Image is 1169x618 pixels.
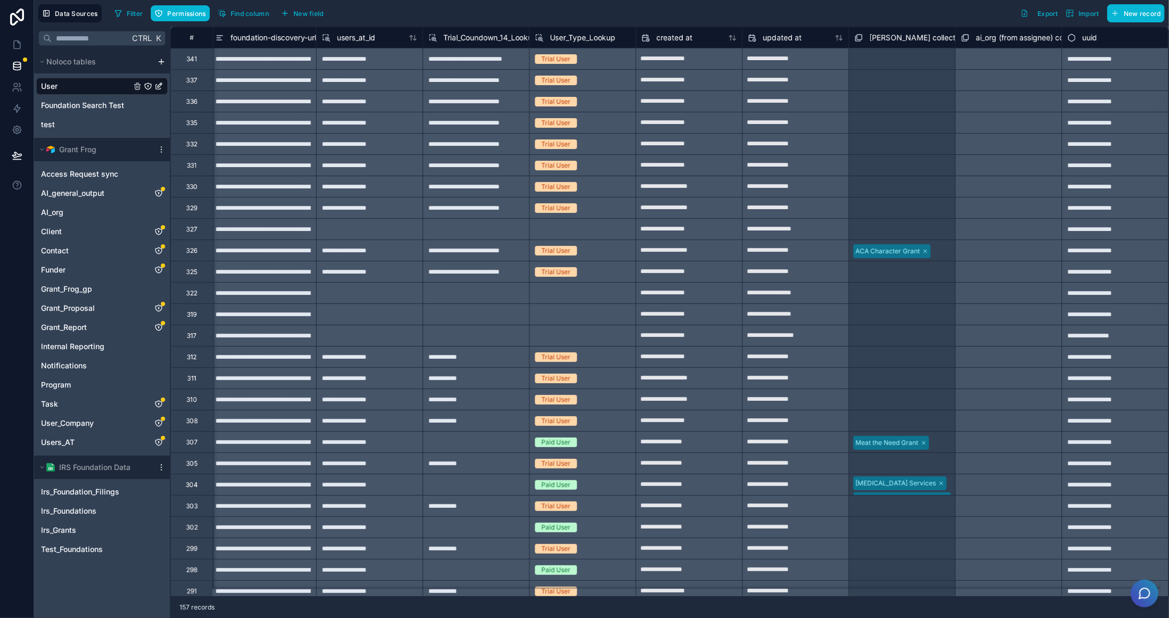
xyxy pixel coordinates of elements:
span: Irs_Grants [41,525,76,535]
div: 336 [186,97,198,106]
div: 311 [187,374,197,383]
span: Noloco tables [46,56,96,67]
span: 157 records [179,603,215,612]
span: New field [293,10,324,18]
div: 341 [187,55,198,63]
div: 337 [186,76,198,85]
div: 325 [186,268,198,276]
span: Ctrl [131,31,153,45]
div: Program [36,376,168,393]
span: ai_org (from assignee) collection [976,32,1089,43]
span: Funder [41,265,66,275]
span: IRS Foundation Data [59,462,130,473]
div: 330 [186,183,198,191]
span: Access Request sync [41,169,118,179]
div: Grant_Proposal [36,300,168,317]
div: Test_Foundations [36,541,168,558]
div: Foundation Search Test [36,97,168,114]
a: New record [1103,4,1165,22]
div: 299 [186,545,198,553]
div: Grant_Report [36,319,168,336]
div: 317 [187,332,197,340]
div: Notifications [36,357,168,374]
div: 305 [186,459,198,468]
div: Internal Reporting [36,338,168,355]
div: User_Company [36,415,168,432]
div: 291 [187,587,197,596]
span: Data Sources [55,10,98,18]
button: Data Sources [38,4,102,22]
div: 326 [186,246,198,255]
div: 335 [186,119,198,127]
button: Find column [214,5,273,21]
div: 307 [186,438,198,447]
span: foundation-discovery-url [231,32,316,43]
span: Program [41,380,71,390]
span: Client [41,226,62,237]
div: Irs_Grants [36,522,168,539]
span: K [154,35,162,42]
span: Foundation Search Test [41,100,124,111]
div: Funder [36,261,168,278]
span: Internal Reporting [41,341,104,352]
span: AI_org [41,207,63,218]
div: 312 [187,353,197,361]
span: Irs_Foundations [41,506,96,516]
span: Test_Foundations [41,544,103,555]
div: 329 [186,204,198,212]
div: # [179,34,205,42]
span: test [41,119,55,130]
span: Users_AT [41,437,75,448]
button: Filter [110,5,147,21]
a: Permissions [151,5,214,21]
div: scrollable content [34,50,170,562]
div: Contact [36,242,168,259]
div: 319 [187,310,197,319]
button: Google Sheets logoIRS Foundation Data [36,460,153,475]
span: Permissions [167,10,206,18]
span: uuid [1083,32,1098,43]
span: User_Type_Lookup [550,32,616,43]
button: Noloco tables [36,54,153,69]
div: Grant_Frog_gp [36,281,168,298]
div: 332 [186,140,198,149]
div: ACA Character Grant [856,246,920,256]
span: Irs_Foundation_Filings [41,487,119,497]
div: [MEDICAL_DATA] Services [856,479,936,488]
span: Import [1078,10,1099,18]
span: Find column [231,10,269,18]
div: Irs_Foundation_Filings [36,483,168,500]
span: Grant Frog [59,144,96,155]
span: [PERSON_NAME] collection [870,32,966,43]
span: Contact [41,245,69,256]
img: Airtable Logo [46,145,55,154]
div: 303 [186,502,198,510]
button: Import [1062,4,1103,22]
span: Notifications [41,360,87,371]
div: Adolescent Mental Health and Prevention Education [856,495,1012,504]
span: Task [41,399,58,409]
button: New record [1107,4,1165,22]
div: 304 [186,481,198,489]
span: New record [1124,10,1161,18]
span: Trial_Coundown_14_Lookup [444,32,537,43]
span: created at [657,32,693,43]
div: test [36,116,168,133]
div: Access Request sync [36,166,168,183]
span: Grant_Frog_gp [41,284,92,294]
span: AI_general_output [41,188,104,199]
div: 327 [186,225,198,234]
div: Task [36,395,168,413]
div: 308 [186,417,198,425]
span: User [41,81,58,92]
button: Airtable LogoGrant Frog [36,142,153,157]
div: Meat the Need Grant [856,438,919,448]
span: Filter [127,10,143,18]
div: 310 [187,395,198,404]
span: updated at [763,32,802,43]
span: Export [1037,10,1058,18]
div: Client [36,223,168,240]
button: Permissions [151,5,209,21]
div: User [36,78,168,95]
div: AI_general_output [36,185,168,202]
